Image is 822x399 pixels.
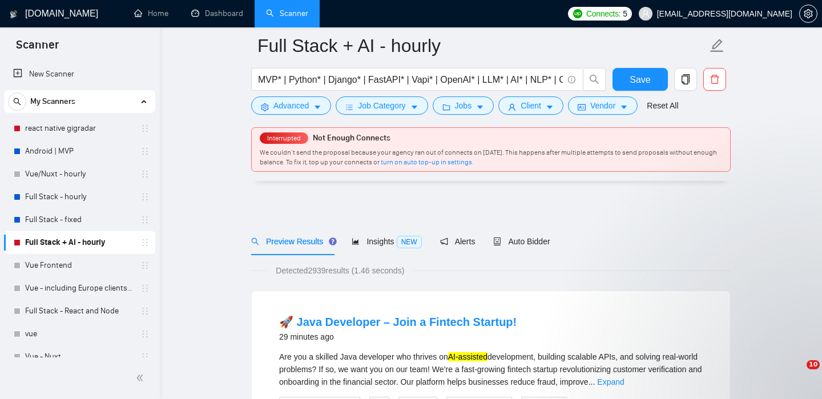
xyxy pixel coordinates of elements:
[140,284,150,293] span: holder
[586,7,620,20] span: Connects:
[273,99,309,112] span: Advanced
[675,74,696,84] span: copy
[410,103,418,111] span: caret-down
[589,377,595,386] span: ...
[25,300,134,323] a: Full Stack - React and Node
[4,63,155,86] li: New Scanner
[251,96,331,115] button: settingAdvancedcaret-down
[647,99,678,112] a: Reset All
[140,238,150,247] span: holder
[328,236,338,247] div: Tooltip anchor
[136,372,147,384] span: double-left
[573,9,582,18] img: upwork-logo.png
[710,38,724,53] span: edit
[25,117,134,140] a: react native gigradar
[583,74,605,84] span: search
[442,103,450,111] span: folder
[590,99,615,112] span: Vendor
[251,237,259,245] span: search
[140,307,150,316] span: holder
[140,352,150,361] span: holder
[25,277,134,300] a: Vue - including Europe clients | only search title
[313,133,390,143] span: Not Enough Connects
[546,103,554,111] span: caret-down
[352,237,421,246] span: Insights
[807,360,820,369] span: 10
[266,9,308,18] a: searchScanner
[521,99,541,112] span: Client
[140,215,150,224] span: holder
[279,316,517,328] a: 🚀 Java Developer – Join a Fintech Startup!
[191,9,243,18] a: dashboardDashboard
[642,10,650,18] span: user
[783,360,811,388] iframe: Intercom live chat
[578,103,586,111] span: idcard
[440,237,476,246] span: Alerts
[10,5,18,23] img: logo
[455,99,472,112] span: Jobs
[508,103,516,111] span: user
[25,163,134,186] a: Vue/Nuxt - hourly
[140,147,150,156] span: holder
[799,5,817,23] button: setting
[268,264,412,277] span: Detected 2939 results (1.46 seconds)
[264,134,304,142] span: Interrupted
[25,231,134,254] a: Full Stack + AI - hourly
[13,63,146,86] a: New Scanner
[25,186,134,208] a: Full Stack - hourly
[251,237,333,246] span: Preview Results
[140,192,150,201] span: holder
[30,90,75,113] span: My Scanners
[25,208,134,231] a: Full Stack - fixed
[704,74,726,84] span: delete
[134,9,168,18] a: homeHome
[279,350,703,388] div: Are you a skilled Java developer who thrives on development, building scalable APIs, and solving ...
[613,68,668,91] button: Save
[620,103,628,111] span: caret-down
[498,96,563,115] button: userClientcaret-down
[261,103,269,111] span: setting
[345,103,353,111] span: bars
[583,68,606,91] button: search
[260,148,717,166] span: We couldn’t send the proposal because your agency ran out of connects on [DATE]. This happens aft...
[257,31,707,60] input: Scanner name...
[25,140,134,163] a: Android | MVP
[476,103,484,111] span: caret-down
[493,237,501,245] span: robot
[313,103,321,111] span: caret-down
[358,99,405,112] span: Job Category
[336,96,428,115] button: barsJob Categorycaret-down
[799,9,817,18] a: setting
[800,9,817,18] span: setting
[568,96,638,115] button: idcardVendorcaret-down
[140,261,150,270] span: holder
[630,72,650,87] span: Save
[7,37,68,61] span: Scanner
[440,237,448,245] span: notification
[703,68,726,91] button: delete
[9,98,26,106] span: search
[25,254,134,277] a: Vue Frontend
[140,329,150,338] span: holder
[493,237,550,246] span: Auto Bidder
[25,345,134,368] a: Vue - Nuxt
[8,92,26,111] button: search
[140,124,150,133] span: holder
[352,237,360,245] span: area-chart
[597,377,624,386] a: Expand
[433,96,494,115] button: folderJobscaret-down
[381,158,474,166] a: turn on auto top-up in settings.
[448,352,487,361] mark: AI-assisted
[140,170,150,179] span: holder
[674,68,697,91] button: copy
[279,330,517,344] div: 29 minutes ago
[258,72,563,87] input: Search Freelance Jobs...
[25,323,134,345] a: vue
[397,236,422,248] span: NEW
[623,7,627,20] span: 5
[568,76,575,83] span: info-circle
